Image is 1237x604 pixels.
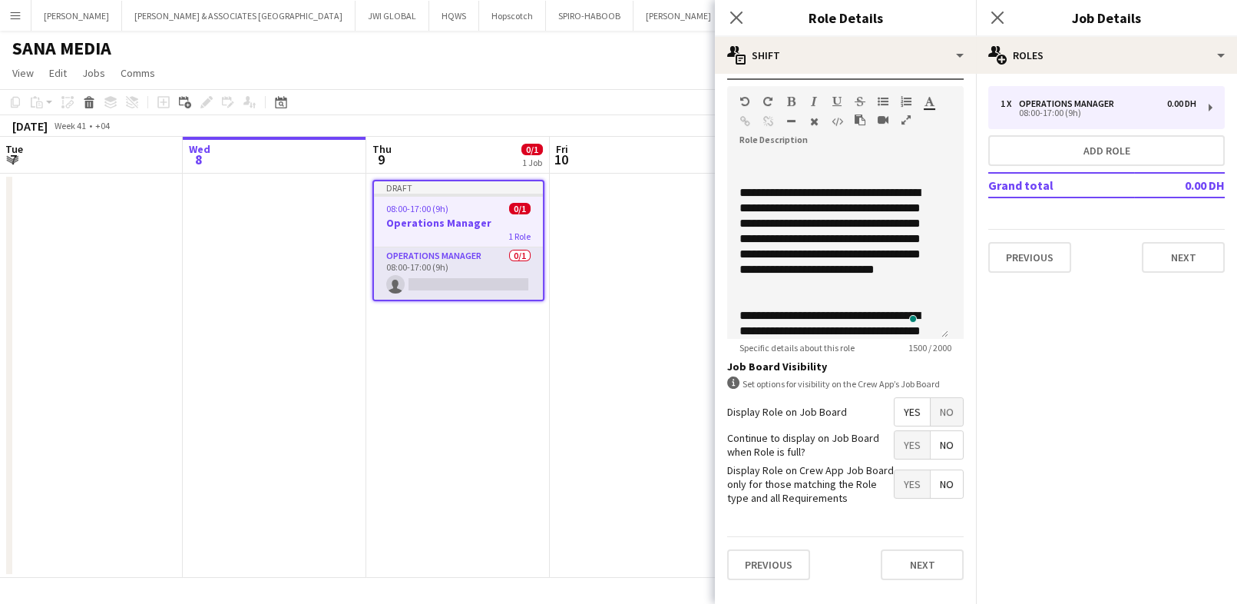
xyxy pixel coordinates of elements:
[374,181,543,194] div: Draft
[855,114,865,126] button: Paste as plain text
[189,142,210,156] span: Wed
[786,115,796,128] button: Horizontal Line
[356,1,429,31] button: JWI GLOBAL
[12,118,48,134] div: [DATE]
[556,142,568,156] span: Fri
[976,37,1237,74] div: Roles
[809,115,819,128] button: Clear Formatting
[762,95,773,108] button: Redo
[1019,98,1120,109] div: Operations Manager
[374,247,543,300] app-card-role: Operations Manager0/108:00-17:00 (9h)
[878,114,888,126] button: Insert video
[727,463,894,506] label: Display Role on Crew App Job Board only for those matching the Role type and all Requirements
[988,135,1225,166] button: Add role
[372,180,544,301] app-job-card: Draft08:00-17:00 (9h)0/1Operations Manager1 RoleOperations Manager0/108:00-17:00 (9h)
[976,8,1237,28] h3: Job Details
[121,66,155,80] span: Comms
[386,203,448,214] span: 08:00-17:00 (9h)
[43,63,73,83] a: Edit
[809,95,819,108] button: Italic
[896,342,964,353] span: 1500 / 2000
[1167,98,1196,109] div: 0.00 DH
[509,203,531,214] span: 0/1
[49,66,67,80] span: Edit
[727,405,847,419] label: Display Role on Job Board
[1001,98,1019,109] div: 1 x
[374,216,543,230] h3: Operations Manager
[372,142,392,156] span: Thu
[51,120,89,131] span: Week 41
[901,114,911,126] button: Fullscreen
[727,154,948,339] div: To enrich screen reader interactions, please activate Accessibility in Grammarly extension settings
[95,120,110,131] div: +04
[786,95,796,108] button: Bold
[924,95,934,108] button: Text Color
[5,142,23,156] span: Tue
[715,8,976,28] h3: Role Details
[1001,109,1196,117] div: 08:00-17:00 (9h)
[901,95,911,108] button: Ordered List
[739,95,750,108] button: Undo
[895,398,930,426] span: Yes
[522,157,542,168] div: 1 Job
[12,66,34,80] span: View
[122,1,356,31] button: [PERSON_NAME] & ASSOCIATES [GEOGRAPHIC_DATA]
[931,398,963,426] span: No
[715,37,976,74] div: Shift
[6,63,40,83] a: View
[633,1,724,31] button: [PERSON_NAME]
[370,151,392,168] span: 9
[727,549,810,580] button: Previous
[931,470,963,498] span: No
[479,1,546,31] button: Hopscotch
[114,63,161,83] a: Comms
[895,431,930,459] span: Yes
[727,431,894,459] label: Continue to display on Job Board when Role is full?
[429,1,479,31] button: HQWS
[881,549,964,580] button: Next
[546,1,633,31] button: SPIRO-HABOOB
[727,377,964,391] div: Set options for visibility on the Crew App’s Job Board
[727,360,964,373] h3: Job Board Visibility
[508,231,531,242] span: 1 Role
[12,37,111,60] h1: SANA MEDIA
[832,95,842,108] button: Underline
[832,115,842,128] button: HTML Code
[988,242,1071,273] button: Previous
[521,144,543,155] span: 0/1
[82,66,105,80] span: Jobs
[895,470,930,498] span: Yes
[931,431,963,459] span: No
[31,1,122,31] button: [PERSON_NAME]
[1142,242,1225,273] button: Next
[988,173,1134,197] td: Grand total
[1134,173,1225,197] td: 0.00 DH
[3,151,23,168] span: 7
[554,151,568,168] span: 10
[187,151,210,168] span: 8
[727,342,867,353] span: Specific details about this role
[855,95,865,108] button: Strikethrough
[76,63,111,83] a: Jobs
[878,95,888,108] button: Unordered List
